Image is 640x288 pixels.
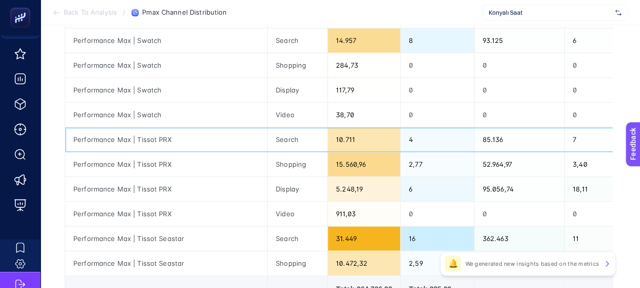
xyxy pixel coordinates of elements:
[65,251,267,275] div: Performance Max | Tissot Seastar
[65,226,267,251] div: Performance Max | Tissot Seastar
[565,78,630,102] div: 0
[475,28,564,53] div: 93.125
[65,53,267,77] div: Performance Max | Swatch
[475,202,564,226] div: 0
[328,226,400,251] div: 31.449
[6,3,38,11] span: Feedback
[328,177,400,201] div: 5.248,19
[401,127,474,152] div: 4
[268,53,327,77] div: Shopping
[268,226,327,251] div: Search
[268,251,327,275] div: Shopping
[401,53,474,77] div: 0
[565,226,630,251] div: 11
[268,152,327,176] div: Shopping
[328,53,400,77] div: 284,73
[401,226,474,251] div: 16
[65,202,267,226] div: Performance Max | Tissot PRX
[565,53,630,77] div: 0
[65,177,267,201] div: Performance Max | Tissot PRX
[615,8,621,18] img: svg%3e
[328,202,400,226] div: 911,03
[475,78,564,102] div: 0
[475,103,564,127] div: 0
[328,152,400,176] div: 15.560,96
[328,78,400,102] div: 117,79
[401,78,474,102] div: 0
[565,103,630,127] div: 0
[142,9,227,17] span: Pmax Channel Distribution
[123,8,125,16] span: /
[268,103,327,127] div: Video
[475,127,564,152] div: 85.136
[401,28,474,53] div: 8
[475,152,564,176] div: 52.964,97
[565,177,630,201] div: 18,11
[268,202,327,226] div: Video
[328,103,400,127] div: 38,70
[65,103,267,127] div: Performance Max | Swatch
[65,78,267,102] div: Performance Max | Swatch
[565,202,630,226] div: 0
[401,152,474,176] div: 2,77
[64,9,117,17] span: Back To Analysis
[65,152,267,176] div: Performance Max | Tissot PRX
[401,202,474,226] div: 0
[565,152,630,176] div: 3,40
[465,260,599,268] p: We generated new insights based on the metrics
[445,256,461,272] div: 🔔
[401,103,474,127] div: 0
[475,177,564,201] div: 95.056,74
[401,177,474,201] div: 6
[268,127,327,152] div: Search
[475,226,564,251] div: 362.463
[328,28,400,53] div: 14.957
[565,127,630,152] div: 7
[268,78,327,102] div: Display
[489,9,611,17] span: Konyalı Saat
[328,251,400,275] div: 10.472,32
[401,251,474,275] div: 2,59
[65,127,267,152] div: Performance Max | Tissot PRX
[65,28,267,53] div: Performance Max | Swatch
[565,28,630,53] div: 6
[268,177,327,201] div: Display
[328,127,400,152] div: 10.711
[268,28,327,53] div: Search
[475,53,564,77] div: 0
